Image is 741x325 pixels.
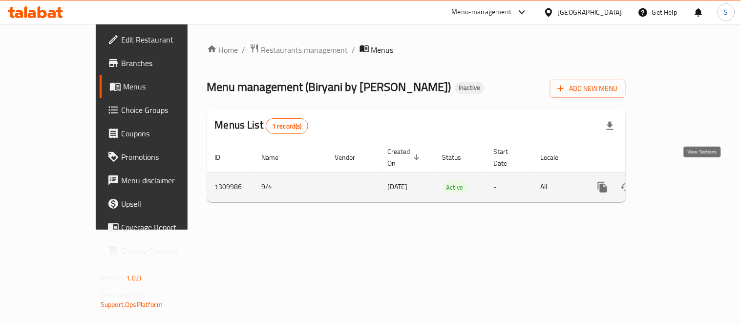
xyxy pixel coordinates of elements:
a: Menu disclaimer [100,169,219,192]
div: Export file [598,114,622,138]
a: Home [207,44,238,56]
li: / [242,44,246,56]
span: Inactive [455,84,485,92]
a: Support.OpsPlatform [101,298,163,311]
td: 9/4 [254,172,327,202]
button: more [591,175,614,199]
a: Upsell [100,192,219,216]
button: Change Status [614,175,638,199]
a: Coverage Report [100,216,219,239]
table: enhanced table [207,143,693,202]
span: Promotions [121,151,212,163]
a: Coupons [100,122,219,145]
span: ID [215,152,233,163]
span: Version: [101,272,125,284]
span: 1 record(s) [266,122,308,131]
div: Active [443,181,467,193]
span: Edit Restaurant [121,34,212,45]
span: Add New Menu [558,83,618,95]
span: Active [443,182,467,193]
span: Grocery Checklist [121,245,212,257]
li: / [352,44,356,56]
td: 1309986 [207,172,254,202]
span: Upsell [121,198,212,210]
span: Get support on: [101,288,146,301]
span: Vendor [335,152,368,163]
div: Menu-management [452,6,512,18]
span: Menu management ( Biryani by [PERSON_NAME] ) [207,76,451,98]
div: Inactive [455,82,485,94]
span: 1.0.0 [126,272,141,284]
span: Coupons [121,128,212,139]
span: Choice Groups [121,104,212,116]
a: Promotions [100,145,219,169]
span: Restaurants management [261,44,348,56]
span: [DATE] [388,180,408,193]
span: Menu disclaimer [121,174,212,186]
div: Total records count [266,118,308,134]
span: Name [262,152,292,163]
a: Grocery Checklist [100,239,219,262]
span: Branches [121,57,212,69]
span: Created On [388,146,423,169]
a: Branches [100,51,219,75]
span: Menus [123,81,212,92]
a: Menus [100,75,219,98]
th: Actions [583,143,693,173]
td: - [486,172,533,202]
span: Coverage Report [121,221,212,233]
span: Status [443,152,474,163]
nav: breadcrumb [207,43,626,56]
a: Restaurants management [250,43,348,56]
button: Add New Menu [550,80,626,98]
span: Menus [371,44,394,56]
a: Choice Groups [100,98,219,122]
span: Locale [541,152,572,163]
h2: Menus List [215,118,308,134]
td: All [533,172,583,202]
span: S [724,7,728,18]
a: Edit Restaurant [100,28,219,51]
span: Start Date [494,146,521,169]
div: [GEOGRAPHIC_DATA] [558,7,622,18]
